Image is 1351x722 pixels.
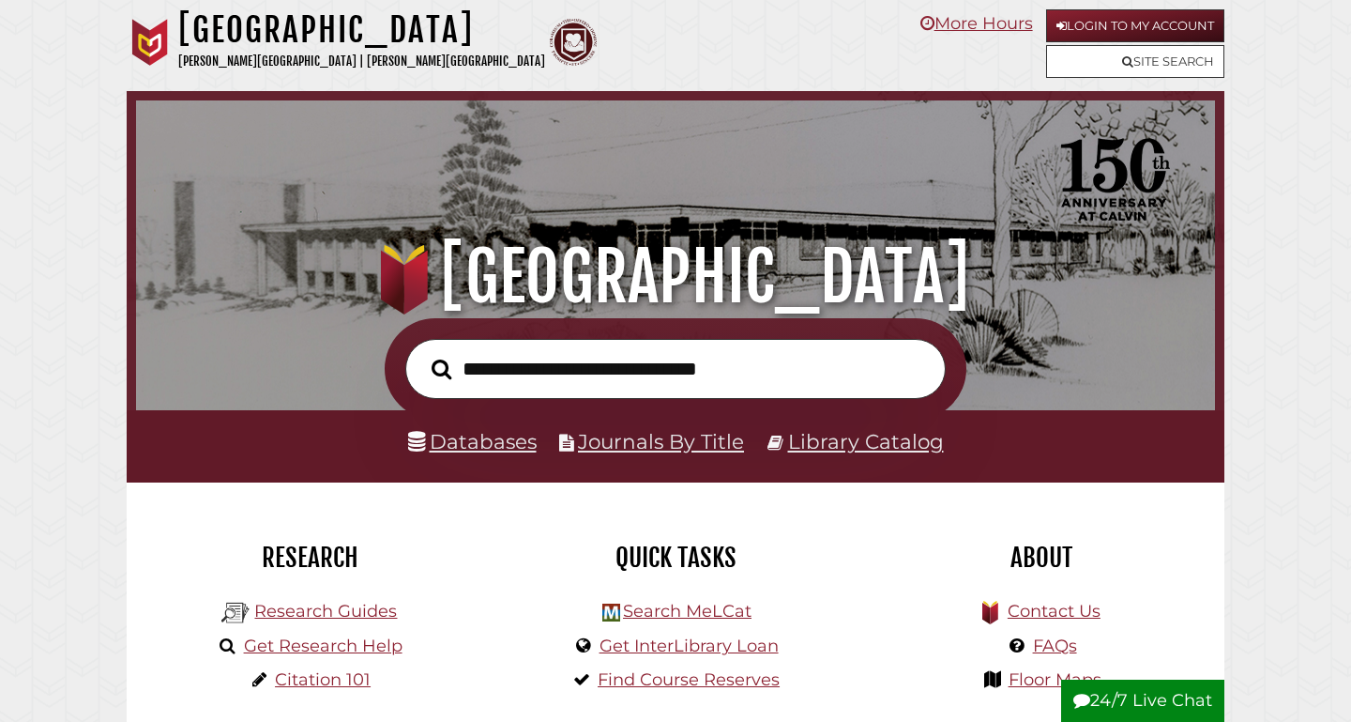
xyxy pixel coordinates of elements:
[600,636,779,656] a: Get InterLibrary Loan
[244,636,402,656] a: Get Research Help
[408,429,537,453] a: Databases
[598,669,780,690] a: Find Course Reserves
[578,429,744,453] a: Journals By Title
[1046,9,1224,42] a: Login to My Account
[221,599,250,627] img: Hekman Library Logo
[157,236,1195,318] h1: [GEOGRAPHIC_DATA]
[550,19,597,66] img: Calvin Theological Seminary
[1046,45,1224,78] a: Site Search
[275,669,371,690] a: Citation 101
[178,9,545,51] h1: [GEOGRAPHIC_DATA]
[422,354,461,385] button: Search
[1008,601,1101,622] a: Contact Us
[127,19,174,66] img: Calvin University
[1033,636,1077,656] a: FAQs
[1009,669,1101,690] a: Floor Maps
[507,542,844,574] h2: Quick Tasks
[623,601,751,622] a: Search MeLCat
[788,429,944,453] a: Library Catalog
[602,604,620,622] img: Hekman Library Logo
[432,358,451,379] i: Search
[920,13,1033,34] a: More Hours
[873,542,1210,574] h2: About
[178,51,545,72] p: [PERSON_NAME][GEOGRAPHIC_DATA] | [PERSON_NAME][GEOGRAPHIC_DATA]
[141,542,478,574] h2: Research
[254,601,397,622] a: Research Guides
